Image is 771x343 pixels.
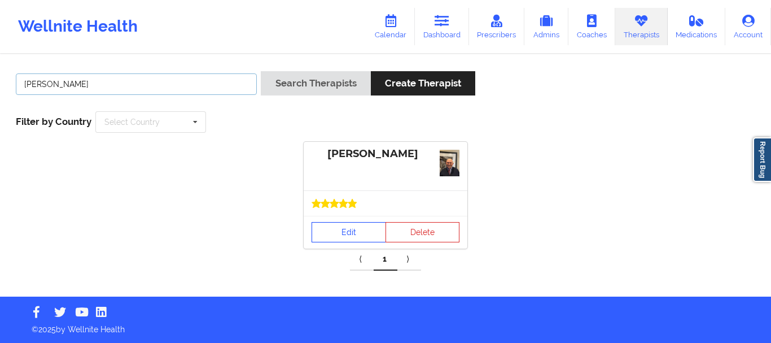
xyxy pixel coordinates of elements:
[668,8,726,45] a: Medications
[415,8,469,45] a: Dashboard
[312,147,459,160] div: [PERSON_NAME]
[16,73,257,95] input: Search Keywords
[366,8,415,45] a: Calendar
[753,137,771,182] a: Report Bug
[524,8,568,45] a: Admins
[568,8,615,45] a: Coaches
[24,316,747,335] p: © 2025 by Wellnite Health
[374,248,397,271] a: 1
[440,150,459,176] img: DB969519-DDA0-4D82-9764-61623AAF3641.jpeg
[16,116,91,127] span: Filter by Country
[104,118,160,126] div: Select Country
[397,248,421,271] a: Next item
[385,222,460,242] button: Delete
[725,8,771,45] a: Account
[261,71,370,95] button: Search Therapists
[371,71,475,95] button: Create Therapist
[350,248,421,271] div: Pagination Navigation
[615,8,668,45] a: Therapists
[312,222,386,242] a: Edit
[350,248,374,271] a: Previous item
[469,8,525,45] a: Prescribers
